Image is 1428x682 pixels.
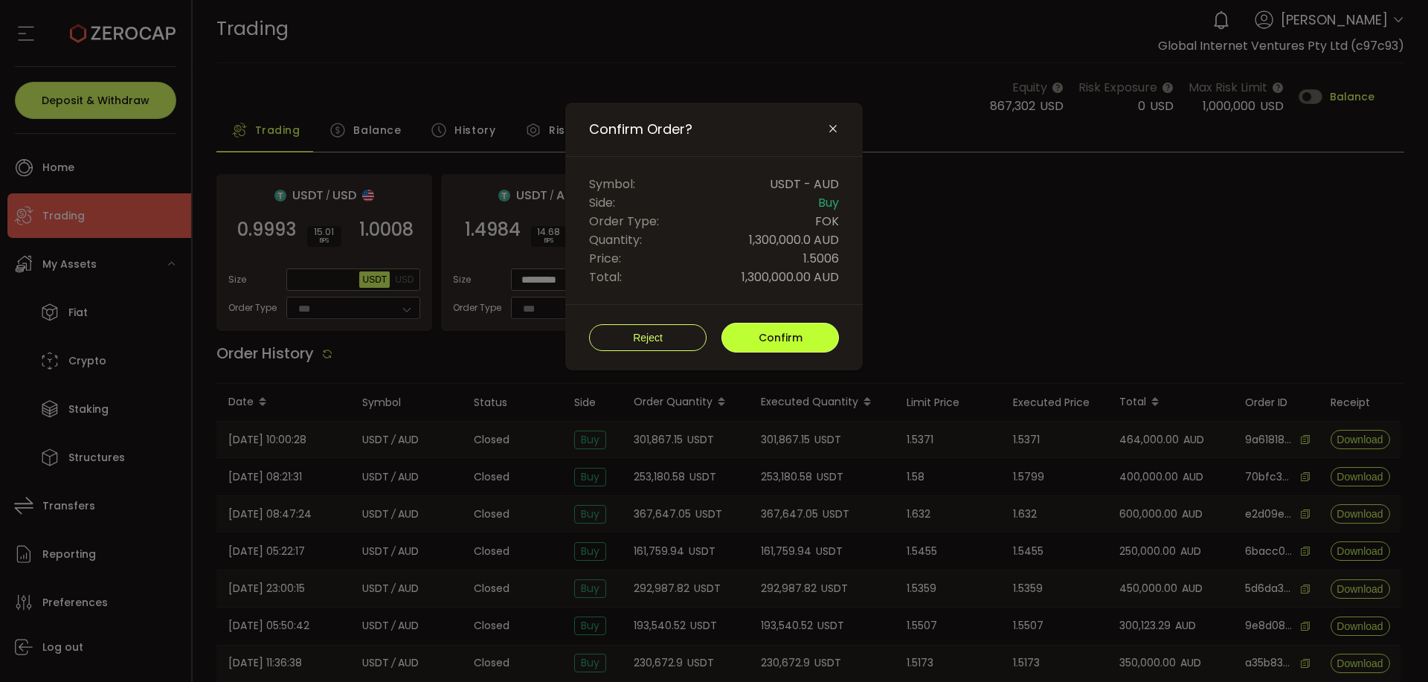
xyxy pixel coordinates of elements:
span: 1.5006 [803,249,839,268]
span: Total: [589,268,622,286]
button: Reject [589,324,707,351]
span: FOK [815,212,839,231]
iframe: Chat Widget [1354,611,1428,682]
span: USDT - AUD [770,175,839,193]
span: 1,300,000.0 AUD [749,231,839,249]
div: Confirm Order? [565,103,863,370]
span: Order Type: [589,212,659,231]
span: Reject [633,332,663,344]
span: Buy [818,193,839,212]
span: 1,300,000.00 AUD [742,268,839,286]
button: Confirm [721,323,839,353]
span: Symbol: [589,175,635,193]
span: Side: [589,193,615,212]
span: Quantity: [589,231,642,249]
span: Confirm [759,330,803,345]
span: Price: [589,249,621,268]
